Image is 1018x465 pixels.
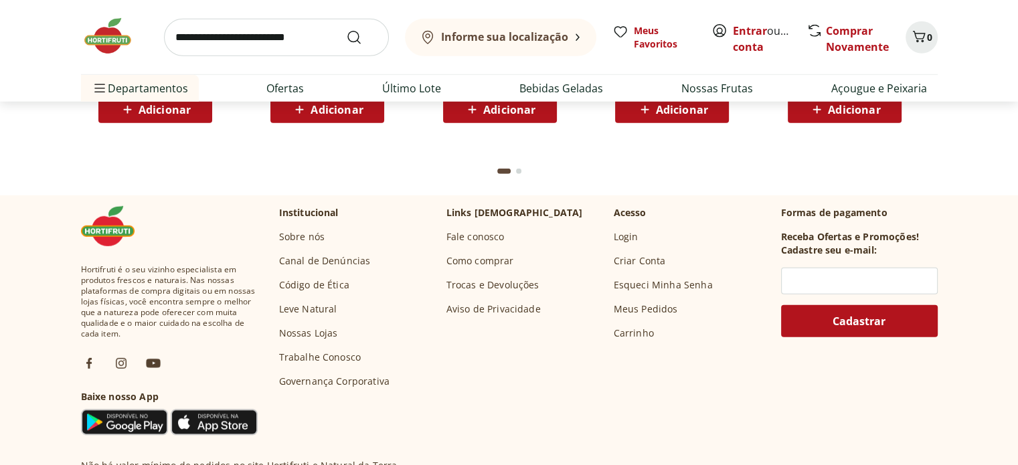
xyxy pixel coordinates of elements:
a: Ofertas [266,80,304,96]
a: Como comprar [446,254,514,268]
a: Criar conta [733,23,807,54]
span: Hortifruti é o seu vizinho especialista em produtos frescos e naturais. Nas nossas plataformas de... [81,264,258,339]
img: Hortifruti [81,206,148,246]
h3: Cadastre seu e-mail: [781,244,877,257]
span: ou [733,23,792,55]
button: Adicionar [615,96,729,123]
img: Google Play Icon [81,409,168,436]
a: Esqueci Minha Senha [614,278,713,292]
img: App Store Icon [171,409,258,436]
button: Go to page 2 from fs-carousel [513,155,524,187]
a: Criar Conta [614,254,666,268]
span: 0 [927,31,932,43]
img: ig [113,355,129,371]
button: Menu [92,72,108,104]
a: Código de Ética [279,278,349,292]
a: Meus Favoritos [612,24,695,51]
button: Adicionar [270,96,384,123]
p: Links [DEMOGRAPHIC_DATA] [446,206,583,219]
span: Adicionar [483,104,535,115]
a: Login [614,230,639,244]
button: Submit Search [346,29,378,45]
button: Adicionar [98,96,212,123]
a: Fale conosco [446,230,505,244]
a: Açougue e Peixaria [831,80,927,96]
a: Aviso de Privacidade [446,302,541,316]
a: Leve Natural [279,302,337,316]
a: Governança Corporativa [279,375,390,388]
button: Cadastrar [781,305,938,337]
a: Bebidas Geladas [519,80,603,96]
a: Meus Pedidos [614,302,678,316]
a: Nossas Lojas [279,327,338,340]
span: Adicionar [828,104,880,115]
input: search [164,19,389,56]
a: Último Lote [382,80,441,96]
a: Trocas e Devoluções [446,278,539,292]
p: Acesso [614,206,647,219]
button: Informe sua localização [405,19,596,56]
a: Canal de Denúncias [279,254,371,268]
a: Trabalhe Conosco [279,351,361,364]
span: Adicionar [311,104,363,115]
a: Carrinho [614,327,654,340]
img: fb [81,355,97,371]
button: Adicionar [788,96,902,123]
button: Adicionar [443,96,557,123]
img: Hortifruti [81,16,148,56]
span: Adicionar [139,104,191,115]
button: Current page from fs-carousel [495,155,513,187]
img: ytb [145,355,161,371]
a: Entrar [733,23,767,38]
b: Informe sua localização [441,29,568,44]
h3: Receba Ofertas e Promoções! [781,230,919,244]
span: Departamentos [92,72,188,104]
a: Nossas Frutas [681,80,753,96]
span: Meus Favoritos [634,24,695,51]
button: Carrinho [906,21,938,54]
p: Formas de pagamento [781,206,938,219]
span: Adicionar [656,104,708,115]
h3: Baixe nosso App [81,390,258,403]
p: Institucional [279,206,339,219]
a: Comprar Novamente [826,23,889,54]
a: Sobre nós [279,230,325,244]
span: Cadastrar [833,316,885,327]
